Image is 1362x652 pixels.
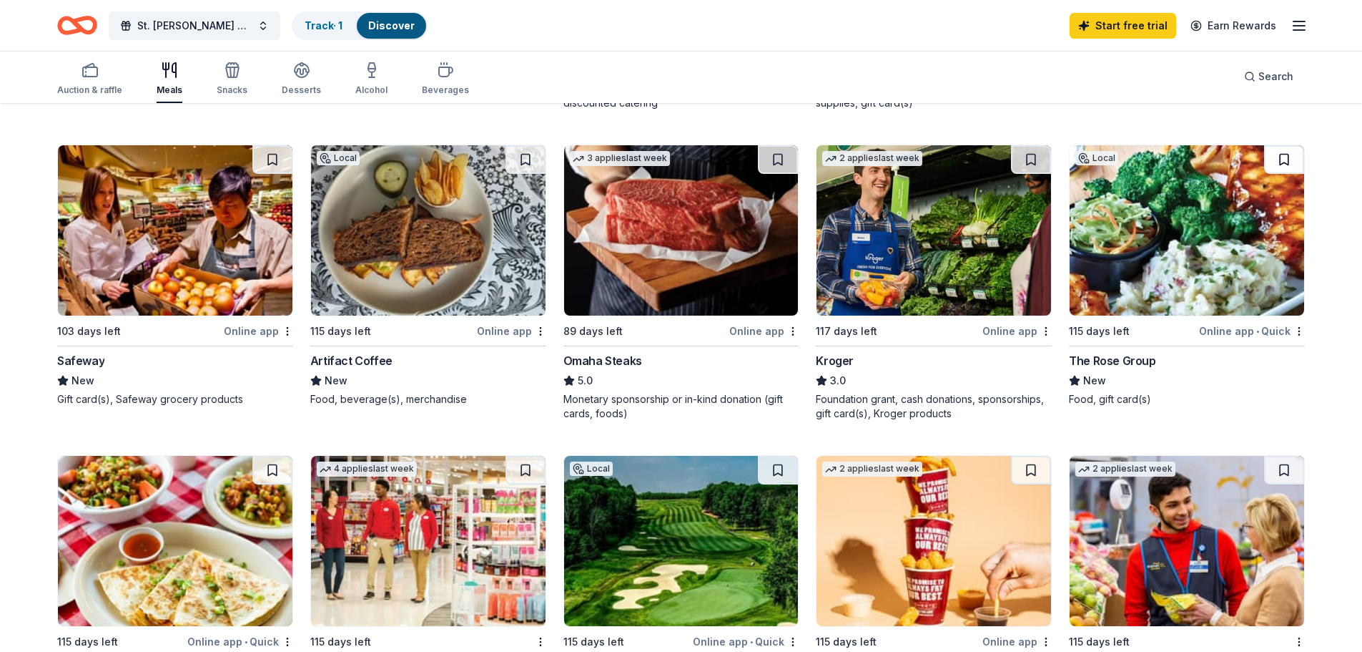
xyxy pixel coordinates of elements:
[816,352,854,369] div: Kroger
[187,633,293,651] div: Online app Quick
[311,145,546,316] img: Image for Artifact Coffee
[563,145,799,421] a: Image for Omaha Steaks 3 applieslast week89 days leftOnline appOmaha Steaks5.0Monetary sponsorshi...
[368,19,415,31] a: Discover
[1199,322,1305,340] div: Online app Quick
[570,151,670,166] div: 3 applies last week
[217,56,247,103] button: Snacks
[816,633,877,651] div: 115 days left
[57,392,293,407] div: Gift card(s), Safeway grocery products
[355,56,388,103] button: Alcohol
[1069,323,1130,340] div: 115 days left
[982,633,1052,651] div: Online app
[1069,633,1130,651] div: 115 days left
[729,322,799,340] div: Online app
[224,322,293,340] div: Online app
[1233,62,1305,91] button: Search
[1070,145,1304,316] img: Image for The Rose Group
[57,56,122,103] button: Auction & raffle
[137,17,252,34] span: St. [PERSON_NAME] Athletic Association - Annual Bull Roast
[157,84,182,96] div: Meals
[477,322,546,340] div: Online app
[57,323,121,340] div: 103 days left
[57,9,97,42] a: Home
[292,11,428,40] button: Track· 1Discover
[816,145,1052,421] a: Image for Kroger2 applieslast week117 days leftOnline appKroger3.0Foundation grant, cash donation...
[217,84,247,96] div: Snacks
[71,372,94,389] span: New
[1070,456,1304,626] img: Image for Walmart
[1069,352,1155,369] div: The Rose Group
[816,145,1051,316] img: Image for Kroger
[305,19,342,31] a: Track· 1
[109,11,280,40] button: St. [PERSON_NAME] Athletic Association - Annual Bull Roast
[310,323,371,340] div: 115 days left
[355,84,388,96] div: Alcohol
[564,456,799,626] img: Image for Bulle Rock Golf Club
[1256,326,1259,337] span: •
[1075,151,1118,165] div: Local
[822,462,922,477] div: 2 applies last week
[982,322,1052,340] div: Online app
[317,151,360,165] div: Local
[1258,68,1293,85] span: Search
[310,352,393,369] div: Artifact Coffee
[57,352,104,369] div: Safeway
[830,372,846,389] span: 3.0
[325,372,347,389] span: New
[1182,13,1285,39] a: Earn Rewards
[578,372,593,389] span: 5.0
[563,392,799,421] div: Monetary sponsorship or in-kind donation (gift cards, foods)
[245,636,247,648] span: •
[1070,13,1176,39] a: Start free trial
[1075,462,1175,477] div: 2 applies last week
[310,392,546,407] div: Food, beverage(s), merchandise
[57,84,122,96] div: Auction & raffle
[157,56,182,103] button: Meals
[564,145,799,316] img: Image for Omaha Steaks
[816,392,1052,421] div: Foundation grant, cash donations, sponsorships, gift card(s), Kroger products
[422,56,469,103] button: Beverages
[317,462,417,477] div: 4 applies last week
[1069,392,1305,407] div: Food, gift card(s)
[57,633,118,651] div: 115 days left
[282,56,321,103] button: Desserts
[57,145,293,407] a: Image for Safeway103 days leftOnline appSafewayNewGift card(s), Safeway grocery products
[310,633,371,651] div: 115 days left
[563,323,623,340] div: 89 days left
[422,84,469,96] div: Beverages
[816,456,1051,626] img: Image for Sheetz
[58,145,292,316] img: Image for Safeway
[563,633,624,651] div: 115 days left
[311,456,546,626] img: Image for Target
[693,633,799,651] div: Online app Quick
[822,151,922,166] div: 2 applies last week
[310,145,546,407] a: Image for Artifact CoffeeLocal115 days leftOnline appArtifact CoffeeNewFood, beverage(s), merchan...
[282,84,321,96] div: Desserts
[1083,372,1106,389] span: New
[570,462,613,476] div: Local
[563,352,642,369] div: Omaha Steaks
[750,636,753,648] span: •
[816,323,877,340] div: 117 days left
[1069,145,1305,407] a: Image for The Rose GroupLocal115 days leftOnline app•QuickThe Rose GroupNewFood, gift card(s)
[58,456,292,626] img: Image for California Tortilla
